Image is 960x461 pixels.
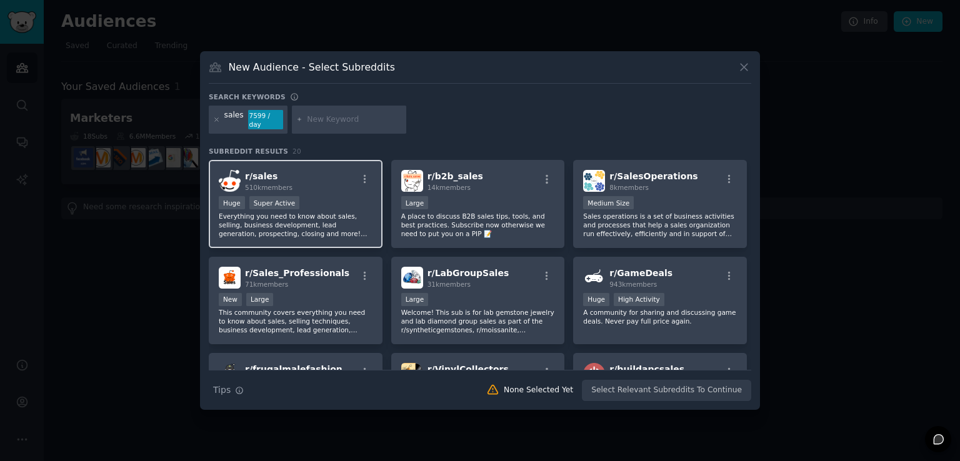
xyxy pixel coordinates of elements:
[219,293,242,306] div: New
[427,364,509,374] span: r/ VinylCollectors
[401,267,423,289] img: LabGroupSales
[401,293,429,306] div: Large
[209,379,248,401] button: Tips
[583,363,605,385] img: buildapcsales
[609,184,649,191] span: 8k members
[249,196,300,209] div: Super Active
[427,171,483,181] span: r/ b2b_sales
[401,363,423,385] img: VinylCollectors
[219,267,241,289] img: Sales_Professionals
[245,268,349,278] span: r/ Sales_Professionals
[583,212,737,238] p: Sales operations is a set of business activities and processes that help a sales organization run...
[209,92,286,101] h3: Search keywords
[292,147,301,155] span: 20
[401,196,429,209] div: Large
[583,293,609,306] div: Huge
[609,280,657,288] span: 943k members
[401,308,555,334] p: Welcome! This sub is for lab gemstone jewelry and lab diamond group sales as part of the r/synthe...
[609,268,672,278] span: r/ GameDeals
[609,364,684,374] span: r/ buildapcsales
[219,308,372,334] p: This community covers everything you need to know about sales, selling techniques, business devel...
[219,170,241,192] img: sales
[209,147,288,156] span: Subreddit Results
[307,114,402,126] input: New Keyword
[229,61,395,74] h3: New Audience - Select Subreddits
[219,196,245,209] div: Huge
[219,363,241,385] img: frugalmalefashion
[583,308,737,325] p: A community for sharing and discussing game deals. Never pay full price again.
[245,184,292,191] span: 510k members
[245,171,277,181] span: r/ sales
[583,267,605,289] img: GameDeals
[427,280,471,288] span: 31k members
[219,212,372,238] p: Everything you need to know about sales, selling, business development, lead generation, prospect...
[224,110,244,130] div: sales
[609,171,697,181] span: r/ SalesOperations
[245,364,342,374] span: r/ frugalmalefashion
[213,384,231,397] span: Tips
[583,170,605,192] img: SalesOperations
[401,212,555,238] p: A place to discuss B2B sales tips, tools, and best practices. Subscribe now otherwise we need to ...
[401,170,423,192] img: b2b_sales
[504,385,573,396] div: None Selected Yet
[246,293,274,306] div: Large
[427,184,471,191] span: 14k members
[583,196,634,209] div: Medium Size
[248,110,283,130] div: 7599 / day
[245,280,288,288] span: 71k members
[427,268,509,278] span: r/ LabGroupSales
[614,293,664,306] div: High Activity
